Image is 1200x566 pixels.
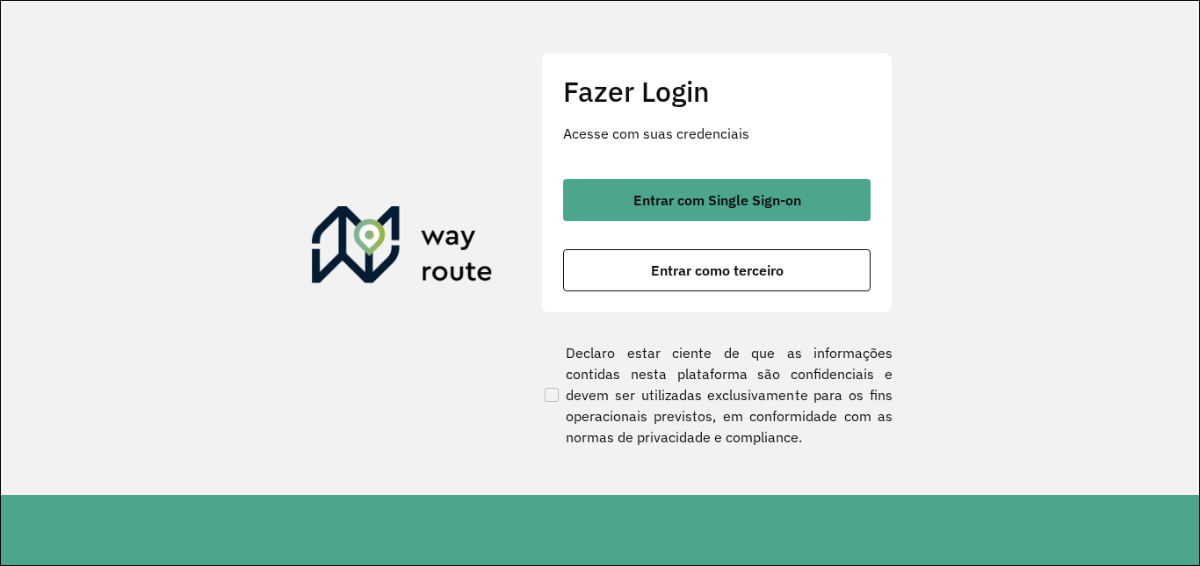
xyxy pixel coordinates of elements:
[563,179,871,221] button: button
[563,249,871,291] button: button
[651,263,784,277] span: Entrar como terceiro
[541,342,893,448] label: Declaro estar ciente de que as informações contidas nesta plataforma são confidenciais e devem se...
[563,123,871,144] p: Acesse com suas credenciais
[633,193,801,207] span: Entrar com Single Sign-on
[563,75,871,108] h2: Fazer Login
[312,206,493,290] img: Roteirizador AmbevTech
